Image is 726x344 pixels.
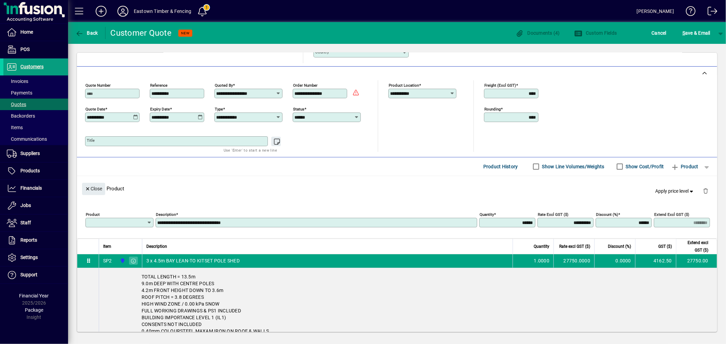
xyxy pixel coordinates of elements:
[682,28,710,38] span: ave & Email
[77,176,717,201] div: Product
[146,243,167,250] span: Description
[7,136,47,142] span: Communications
[85,106,105,111] mat-label: Quote date
[3,99,68,110] a: Quotes
[484,83,516,87] mat-label: Freight (excl GST)
[3,24,68,41] a: Home
[514,27,562,39] button: Documents (4)
[682,30,685,36] span: S
[541,163,604,170] label: Show Line Volumes/Weights
[3,122,68,133] a: Items
[3,249,68,266] a: Settings
[20,151,40,156] span: Suppliers
[111,28,172,38] div: Customer Quote
[596,212,618,217] mat-label: Discount (%)
[676,254,717,268] td: 27750.00
[680,239,708,254] span: Extend excl GST ($)
[652,28,667,38] span: Cancel
[103,257,112,264] div: SP2
[20,64,44,69] span: Customers
[20,47,30,52] span: POS
[3,162,68,179] a: Products
[3,232,68,249] a: Reports
[3,110,68,122] a: Backorders
[3,75,68,87] a: Invoices
[7,102,26,107] span: Quotes
[481,160,521,173] button: Product History
[667,160,702,173] button: Product
[671,161,698,172] span: Product
[20,168,40,173] span: Products
[681,1,696,23] a: Knowledge Base
[103,243,111,250] span: Item
[112,5,134,17] button: Profile
[20,255,38,260] span: Settings
[20,237,37,243] span: Reports
[572,27,619,39] button: Custom Fields
[3,197,68,214] a: Jobs
[7,79,28,84] span: Invoices
[534,257,550,264] span: 1.0000
[215,83,233,87] mat-label: Quoted by
[625,163,664,170] label: Show Cost/Profit
[87,138,95,143] mat-label: Title
[25,307,43,313] span: Package
[558,257,590,264] div: 27750.0000
[20,220,31,225] span: Staff
[86,212,100,217] mat-label: Product
[85,183,102,194] span: Close
[146,257,240,264] span: 3 x 4.5m BAY LEAN-TO KITSET POLE SHED
[215,106,223,111] mat-label: Type
[80,185,107,191] app-page-header-button: Close
[20,29,33,35] span: Home
[3,145,68,162] a: Suppliers
[534,243,549,250] span: Quantity
[150,106,170,111] mat-label: Expiry date
[389,83,419,87] mat-label: Product location
[20,185,42,191] span: Financials
[74,27,100,39] button: Back
[3,180,68,197] a: Financials
[181,31,190,35] span: NEW
[156,212,176,217] mat-label: Description
[293,106,304,111] mat-label: Status
[75,30,98,36] span: Back
[3,266,68,283] a: Support
[635,254,676,268] td: 4162.50
[85,83,111,87] mat-label: Quote number
[3,214,68,231] a: Staff
[559,243,590,250] span: Rate excl GST ($)
[224,146,277,154] mat-hint: Use 'Enter' to start a new line
[68,27,106,39] app-page-header-button: Back
[594,254,635,268] td: 0.0000
[90,5,112,17] button: Add
[679,27,714,39] button: Save & Email
[654,212,689,217] mat-label: Extend excl GST ($)
[19,293,49,298] span: Financial Year
[650,27,668,39] button: Cancel
[637,6,674,17] div: [PERSON_NAME]
[658,243,672,250] span: GST ($)
[3,87,68,99] a: Payments
[134,6,191,17] div: Eastown Timber & Fencing
[484,106,501,111] mat-label: Rounding
[3,133,68,145] a: Communications
[697,183,714,199] button: Delete
[20,203,31,208] span: Jobs
[118,257,126,264] span: Holyoake St
[608,243,631,250] span: Discount (%)
[7,113,35,119] span: Backorders
[656,188,695,195] span: Apply price level
[293,83,318,87] mat-label: Order number
[480,212,494,217] mat-label: Quantity
[703,1,717,23] a: Logout
[516,30,560,36] span: Documents (4)
[150,83,167,87] mat-label: Reference
[7,125,23,130] span: Items
[3,41,68,58] a: POS
[653,185,698,197] button: Apply price level
[82,183,105,195] button: Close
[697,188,714,194] app-page-header-button: Delete
[538,212,568,217] mat-label: Rate excl GST ($)
[7,90,32,96] span: Payments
